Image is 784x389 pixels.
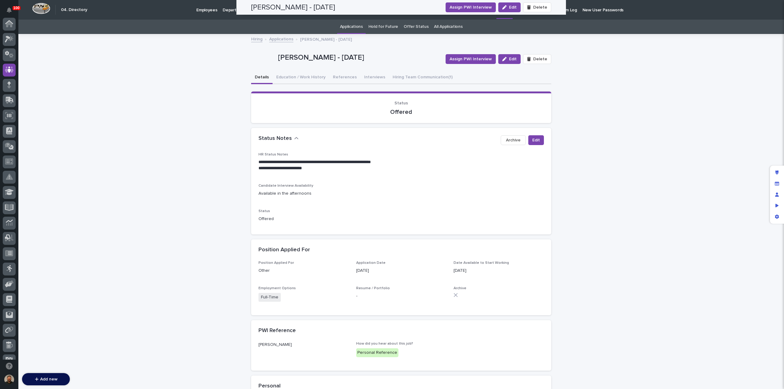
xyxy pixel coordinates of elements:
[258,247,310,253] h2: Position Applied For
[3,360,16,372] button: Open support chat
[523,54,551,64] button: Delete
[3,373,16,386] button: users-avatar
[13,6,20,10] p: 100
[454,286,466,290] span: Archive
[771,211,782,222] div: App settings
[434,20,462,34] a: All Applications
[8,7,16,17] div: Notifications100
[394,101,408,105] span: Status
[258,327,296,334] h2: PWI Reference
[258,293,281,302] span: Full-Time
[329,71,360,84] button: References
[258,135,292,142] h2: Status Notes
[450,56,492,62] span: Assign PWI Interview
[360,71,389,84] button: Interviews
[498,54,521,64] button: Edit
[32,3,50,14] img: Workspace Logo
[533,57,547,61] span: Delete
[258,261,294,265] span: Position Applied For
[258,108,544,116] p: Offered
[771,200,782,211] div: Preview as
[258,135,299,142] button: Status Notes
[251,71,273,84] button: Details
[258,286,296,290] span: Employment Options
[258,184,313,188] span: Candidate Interview Availability
[258,342,349,348] p: [PERSON_NAME]
[454,267,544,274] p: [DATE]
[454,261,509,265] span: Date Available to Start Working
[368,20,398,34] a: Hold for Future
[389,71,456,84] button: Hiring Team Communication (1)
[61,7,87,13] h2: 04. Directory
[258,153,288,156] span: HR Status Notes
[258,216,544,222] p: Offered
[22,373,70,385] button: Add new
[300,36,352,42] p: [PERSON_NAME] - [DATE]
[356,342,413,346] span: How did you hear about this job?
[532,137,540,143] span: Edit
[404,20,428,34] a: Offer Status
[356,293,447,299] p: -
[501,135,526,145] button: Archive
[251,35,262,42] a: Hiring
[356,261,386,265] span: Application Date
[278,53,441,62] p: [PERSON_NAME] - [DATE]
[269,35,293,42] a: Applications
[258,267,349,274] p: Other
[356,348,398,357] div: Personal Reference
[771,189,782,200] div: Manage users
[356,286,390,290] span: Resume / Portfolio
[509,57,517,61] span: Edit
[506,137,521,143] span: Archive
[771,178,782,189] div: Manage fields and data
[258,190,544,197] p: Available in the afternoons
[528,135,544,145] button: Edit
[446,54,496,64] button: Assign PWI Interview
[340,20,363,34] a: Applications
[356,267,447,274] p: [DATE]
[258,209,270,213] span: Status
[771,167,782,178] div: Edit layout
[273,71,329,84] button: Education / Work History
[3,4,16,17] button: Notifications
